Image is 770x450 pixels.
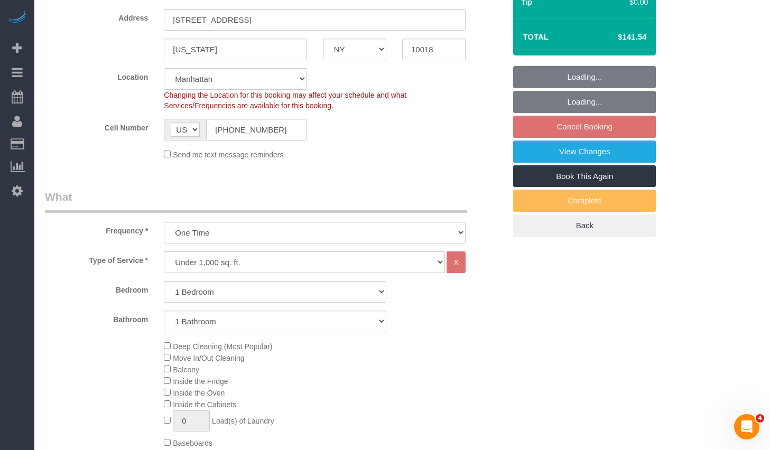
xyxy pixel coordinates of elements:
[586,33,646,42] h4: $141.54
[173,389,225,397] span: Inside the Oven
[513,140,656,163] a: View Changes
[37,281,156,295] label: Bedroom
[164,39,307,60] input: City
[513,165,656,187] a: Book This Again
[206,119,307,140] input: Cell Number
[37,311,156,325] label: Bathroom
[173,400,236,409] span: Inside the Cabinets
[37,251,156,266] label: Type of Service *
[173,354,244,362] span: Move In/Out Cleaning
[734,414,759,439] iframe: Intercom live chat
[164,91,406,110] span: Changing the Location for this booking may affect your schedule and what Services/Frequencies are...
[37,68,156,82] label: Location
[756,414,764,423] span: 4
[173,365,199,374] span: Balcony
[513,214,656,237] a: Back
[37,222,156,236] label: Frequency *
[523,32,549,41] strong: Total
[212,417,274,425] span: Load(s) of Laundry
[6,11,27,25] img: Automaid Logo
[45,189,467,213] legend: What
[173,342,272,351] span: Deep Cleaning (Most Popular)
[173,377,228,386] span: Inside the Fridge
[173,151,283,159] span: Send me text message reminders
[173,439,212,447] span: Baseboards
[37,119,156,133] label: Cell Number
[402,39,466,60] input: Zip Code
[37,9,156,23] label: Address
